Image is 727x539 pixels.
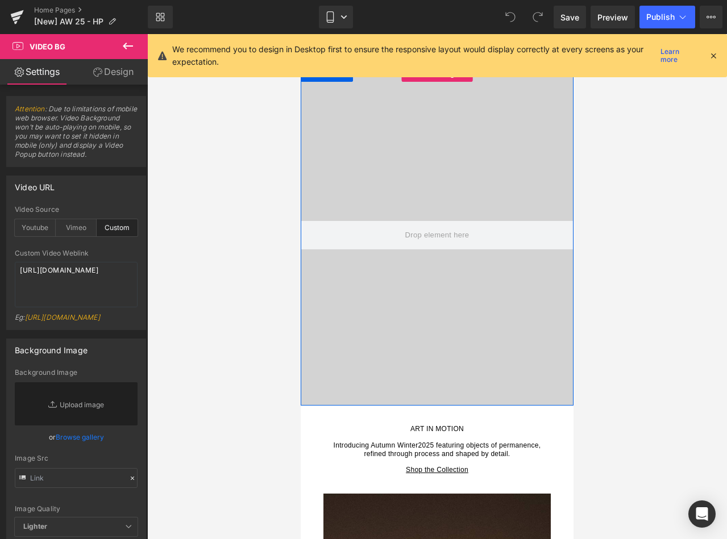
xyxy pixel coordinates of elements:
span: : Due to limitations of mobile web browser. Video Background won't be auto-playing on mobile, so ... [15,105,138,166]
div: Open Intercom Messenger [688,500,716,528]
a: Preview [591,6,635,28]
a: Design [76,59,150,85]
span: Video Bg [116,31,157,48]
button: Undo [499,6,522,28]
a: Browse gallery [56,427,104,447]
span: refined through process and shaped by detail. [64,416,210,424]
div: Custom [97,219,138,236]
button: Publish [639,6,695,28]
button: Open navigation [11,9,25,22]
a: Shop the Collection [105,432,168,440]
input: Link [15,468,138,488]
a: Open bag [248,9,261,22]
a: Expand / Collapse [157,31,172,48]
span: Search [229,11,238,20]
span: Publish [646,12,675,22]
div: Custom Video Weblink [15,249,138,257]
a: Learn more [656,49,700,62]
div: Vimeo [56,219,97,236]
div: Image Src [15,454,138,462]
span: Video Bg [30,42,65,51]
a: Home Pages [34,6,148,15]
a: Expand / Collapse [38,31,52,48]
div: Background Image [15,369,138,377]
span: Row [15,31,38,48]
div: Video Source [15,206,138,214]
span: Introducing Autumn Winter [33,407,118,415]
span: [New] AW 25 - HP [34,17,103,26]
b: Lighter [23,522,47,530]
button: Redo [526,6,549,28]
a: Attention [15,105,45,113]
button: More [700,6,722,28]
span: Preview [597,11,628,23]
div: Eg: [15,313,138,329]
p: We recommend you to design in Desktop first to ensure the responsive layout would display correct... [172,43,656,68]
div: Youtube [15,219,56,236]
a: [URL][DOMAIN_NAME] [25,313,100,321]
div: Image Quality [15,505,138,513]
a: New Library [148,6,173,28]
div: or [15,431,138,443]
div: Video URL [15,176,55,192]
div: Background Image [15,339,88,355]
span: 2025 featuring objects of permanence, [118,407,240,415]
span: Save [560,11,579,23]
